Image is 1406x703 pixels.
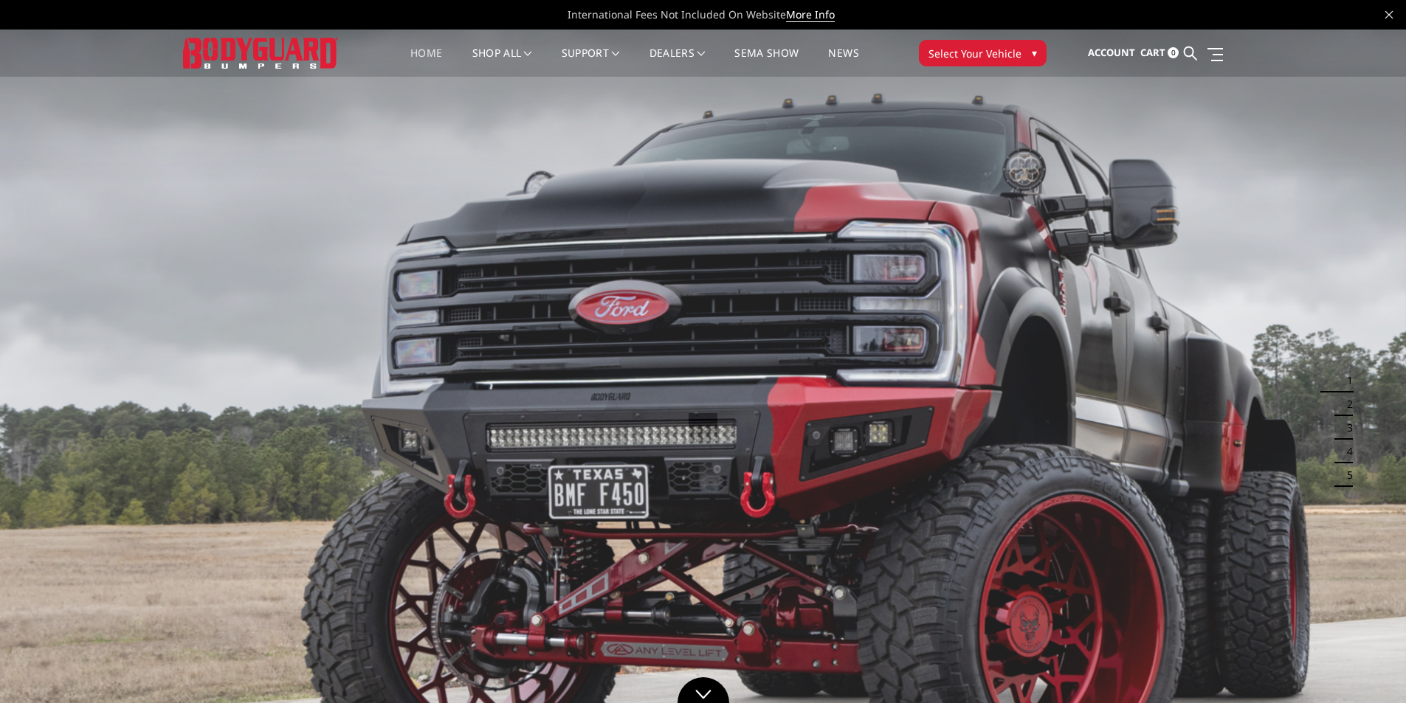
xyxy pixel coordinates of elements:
[1088,33,1135,73] a: Account
[919,40,1047,66] button: Select Your Vehicle
[472,48,532,77] a: shop all
[1032,45,1037,60] span: ▾
[1140,33,1179,73] a: Cart 0
[928,46,1021,61] span: Select Your Vehicle
[1338,392,1353,416] button: 2 of 5
[828,48,858,77] a: News
[786,7,835,22] a: More Info
[649,48,706,77] a: Dealers
[1338,440,1353,463] button: 4 of 5
[1140,46,1165,59] span: Cart
[562,48,620,77] a: Support
[1338,416,1353,440] button: 3 of 5
[1088,46,1135,59] span: Account
[734,48,799,77] a: SEMA Show
[1168,47,1179,58] span: 0
[1338,463,1353,487] button: 5 of 5
[183,38,338,68] img: BODYGUARD BUMPERS
[678,677,729,703] a: Click to Down
[410,48,442,77] a: Home
[1338,369,1353,392] button: 1 of 5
